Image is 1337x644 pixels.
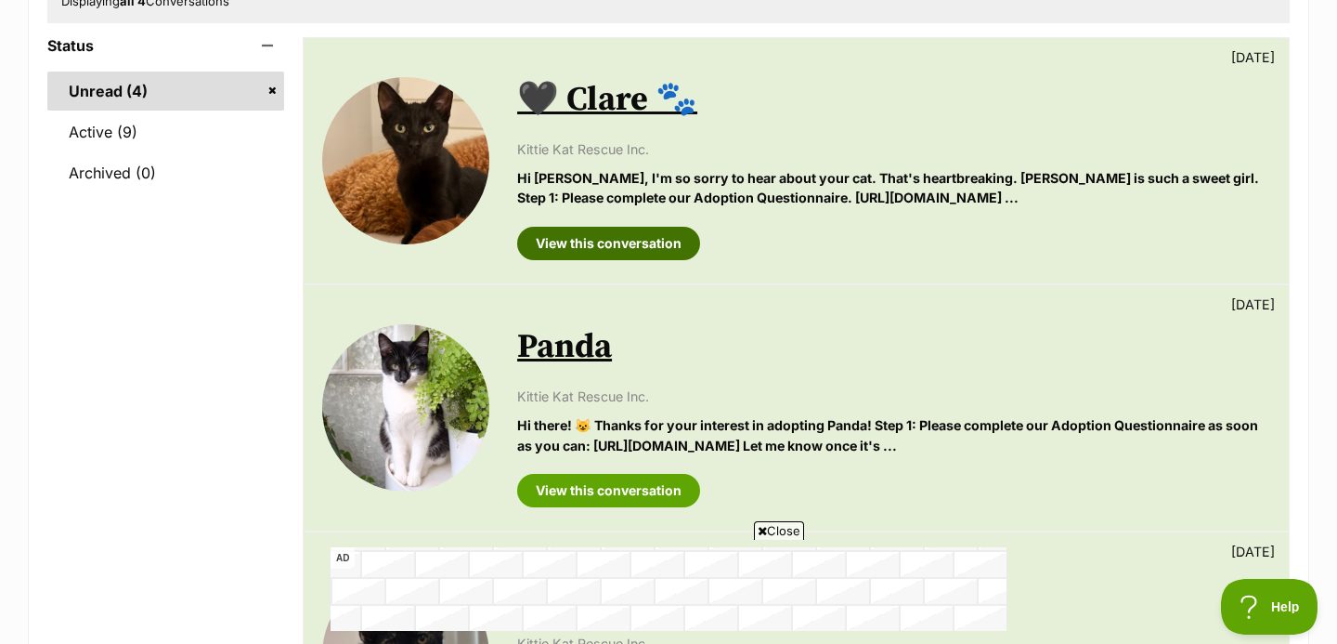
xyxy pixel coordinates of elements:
p: [DATE] [1231,542,1275,561]
img: Panda [322,324,489,492]
img: 🖤 Clare 🐾 [322,77,489,244]
p: Hi [PERSON_NAME], I'm so sorry to hear about your cat. That's heartbreaking. [PERSON_NAME] is suc... [517,168,1270,208]
a: View this conversation [517,227,700,260]
p: Hi there! 😺 Thanks for your interest in adopting Panda! Step 1: Please complete our Adoption Ques... [517,415,1270,455]
a: Unread (4) [47,72,284,111]
p: [DATE] [1231,47,1275,67]
span: Close [754,521,804,540]
a: Panda [517,326,612,368]
p: Kittie Kat Rescue Inc. [517,139,1270,159]
a: 🖤 Clare 🐾 [517,79,697,121]
span: AD [331,547,355,569]
p: [DATE] [1231,295,1275,314]
a: View this conversation [517,474,700,507]
p: Kittie Kat Rescue Inc. [517,387,1270,406]
iframe: Help Scout Beacon - Open [1221,579,1318,635]
a: Active (9) [47,112,284,151]
iframe: Advertisement [668,634,669,635]
a: Archived (0) [47,153,284,192]
header: Status [47,37,284,54]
